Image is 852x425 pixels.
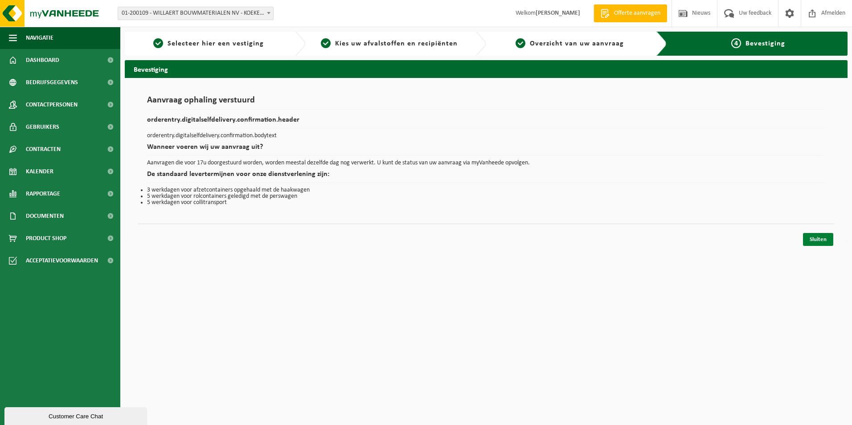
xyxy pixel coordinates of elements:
[310,38,469,49] a: 2Kies uw afvalstoffen en recipiënten
[26,205,64,227] span: Documenten
[26,138,61,160] span: Contracten
[147,187,825,193] li: 3 werkdagen voor afzetcontainers opgehaald met de haakwagen
[745,40,785,47] span: Bevestiging
[147,96,825,110] h1: Aanvraag ophaling verstuurd
[129,38,288,49] a: 1Selecteer hier een vestiging
[516,38,525,48] span: 3
[26,94,78,116] span: Contactpersonen
[147,133,825,139] p: orderentry.digitalselfdelivery.confirmation.bodytext
[26,49,59,71] span: Dashboard
[612,9,663,18] span: Offerte aanvragen
[147,116,825,128] h2: orderentry.digitalselfdelivery.confirmation.header
[335,40,458,47] span: Kies uw afvalstoffen en recipiënten
[26,71,78,94] span: Bedrijfsgegevens
[153,38,163,48] span: 1
[147,143,825,155] h2: Wanneer voeren wij uw aanvraag uit?
[731,38,741,48] span: 4
[168,40,264,47] span: Selecteer hier een vestiging
[26,183,60,205] span: Rapportage
[125,60,848,78] h2: Bevestiging
[530,40,624,47] span: Overzicht van uw aanvraag
[26,227,66,249] span: Product Shop
[118,7,273,20] span: 01-200109 - WILLAERT BOUWMATERIALEN NV - KOEKELARE
[536,10,580,16] strong: [PERSON_NAME]
[147,200,825,206] li: 5 werkdagen voor collitransport
[594,4,667,22] a: Offerte aanvragen
[26,27,53,49] span: Navigatie
[118,7,274,20] span: 01-200109 - WILLAERT BOUWMATERIALEN NV - KOEKELARE
[147,160,825,166] p: Aanvragen die voor 17u doorgestuurd worden, worden meestal dezelfde dag nog verwerkt. U kunt de s...
[26,160,53,183] span: Kalender
[491,38,649,49] a: 3Overzicht van uw aanvraag
[4,405,149,425] iframe: chat widget
[321,38,331,48] span: 2
[26,116,59,138] span: Gebruikers
[147,193,825,200] li: 5 werkdagen voor rolcontainers geledigd met de perswagen
[147,171,825,183] h2: De standaard levertermijnen voor onze dienstverlening zijn:
[803,233,833,246] a: Sluiten
[26,249,98,272] span: Acceptatievoorwaarden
